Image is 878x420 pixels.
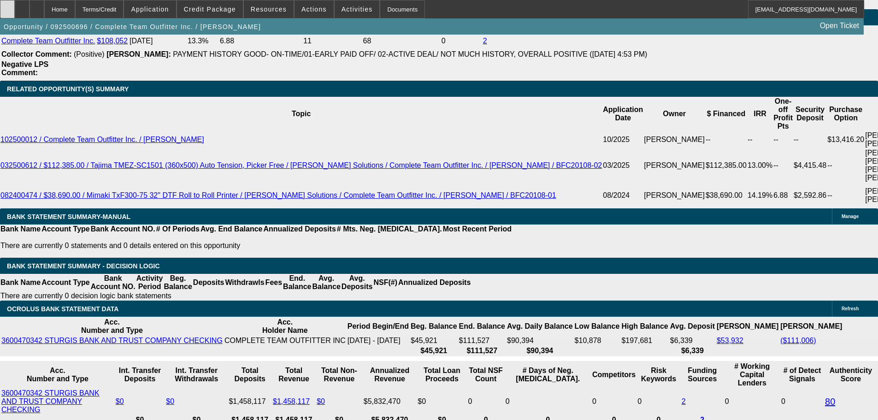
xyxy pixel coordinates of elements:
[773,183,793,208] td: 6.88
[336,225,442,234] th: # Mts. Neg. [MEDICAL_DATA].
[507,346,573,355] th: $90,394
[827,131,865,148] td: $13,416.20
[163,274,192,291] th: Beg. Balance
[621,318,668,335] th: High Balance
[303,36,361,46] td: 11
[637,389,680,414] td: 0
[816,18,863,34] a: Open Ticket
[301,6,327,13] span: Actions
[670,336,715,345] td: $6,339
[273,397,310,405] a: $1,458,117
[124,0,176,18] button: Application
[41,225,90,234] th: Account Type
[341,274,373,291] th: Avg. Deposits
[136,274,164,291] th: Activity Period
[74,50,105,58] span: (Positive)
[468,362,504,388] th: Sum of the Total NSF Count and Total Overdraft Fee Count from Ocrolus
[643,183,705,208] td: [PERSON_NAME]
[184,6,236,13] span: Credit Package
[773,131,793,148] td: --
[747,131,773,148] td: --
[131,6,169,13] span: Application
[156,225,200,234] th: # Of Periods
[224,318,346,335] th: Acc. Holder Name
[459,336,506,345] td: $111,527
[4,23,261,30] span: Opportunity / 092500696 / Complete Team Outfitter Inc. / [PERSON_NAME]
[505,389,591,414] td: 0
[41,274,90,291] th: Account Type
[347,336,409,345] td: [DATE] - [DATE]
[0,136,204,143] a: 102500012 / Complete Team Outfitter Inc. / [PERSON_NAME]
[670,318,715,335] th: Avg. Deposit
[1,389,100,414] a: 3600470342 STURGIS BANK AND TRUST COMPANY CHECKING
[747,183,773,208] td: 14.19%
[417,389,466,414] td: $0
[574,336,620,345] td: $10,878
[272,362,315,388] th: Total Revenue
[0,242,512,250] p: There are currently 0 statements and 0 details entered on this opportunity
[363,362,417,388] th: Annualized Revenue
[747,148,773,183] td: 13.00%
[187,36,218,46] td: 13.3%
[283,274,312,291] th: End. Balance
[0,161,602,169] a: 032500612 / $112,385.00 / Tajima TMEZ-SC1501 (360x500) Auto Tension, Picker Free / [PERSON_NAME] ...
[228,389,271,414] td: $1,458,117
[364,397,416,406] div: $5,832,470
[705,183,747,208] td: $38,690.00
[295,0,334,18] button: Actions
[165,362,227,388] th: Int. Transfer Withdrawals
[224,274,265,291] th: Withdrawls
[602,183,643,208] td: 08/2024
[592,389,636,414] td: 0
[825,396,835,407] a: 80
[1,318,223,335] th: Acc. Number and Type
[507,336,573,345] td: $90,394
[251,6,287,13] span: Resources
[602,148,643,183] td: 03/2025
[793,183,827,208] td: $2,592.86
[398,274,471,291] th: Annualized Deposits
[842,214,859,219] span: Manage
[670,346,715,355] th: $6,339
[7,213,130,220] span: BANK STATEMENT SUMMARY-MANUAL
[410,336,457,345] td: $45,921
[373,274,398,291] th: NSF(#)
[410,346,457,355] th: $45,921
[1,362,114,388] th: Acc. Number and Type
[602,131,643,148] td: 10/2025
[793,131,827,148] td: --
[316,362,362,388] th: Total Non-Revenue
[505,362,591,388] th: # Days of Neg. [MEDICAL_DATA].
[825,362,877,388] th: Authenticity Score
[342,6,373,13] span: Activities
[773,148,793,183] td: --
[747,97,773,131] th: IRR
[725,362,780,388] th: # Working Capital Lenders
[265,274,283,291] th: Fees
[705,97,747,131] th: $ Financed
[219,36,302,46] td: 6.88
[335,0,380,18] button: Activities
[1,50,72,58] b: Collector Comment:
[115,362,165,388] th: Int. Transfer Deposits
[442,225,512,234] th: Most Recent Period
[827,148,865,183] td: --
[173,50,647,58] span: PAYMENT HISTORY GOOD- ON-TIME/01-EARLY PAID OFF/ 02-ACTIVE DEAL/ NOT MUCH HISTORY, OVERALL POSITI...
[129,36,186,46] td: [DATE]
[602,97,643,131] th: Application Date
[592,362,636,388] th: Competitors
[263,225,336,234] th: Annualized Deposits
[312,274,341,291] th: Avg. Balance
[363,36,440,46] td: 68
[637,362,680,388] th: Risk Keywords
[574,318,620,335] th: Low Balance
[507,318,573,335] th: Avg. Daily Balance
[780,318,843,335] th: [PERSON_NAME]
[177,0,243,18] button: Credit Package
[681,362,724,388] th: Funding Sources
[842,306,859,311] span: Refresh
[106,50,171,58] b: [PERSON_NAME]:
[7,305,118,313] span: OCROLUS BANK STATEMENT DATA
[317,397,325,405] a: $0
[347,318,409,335] th: Period Begin/End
